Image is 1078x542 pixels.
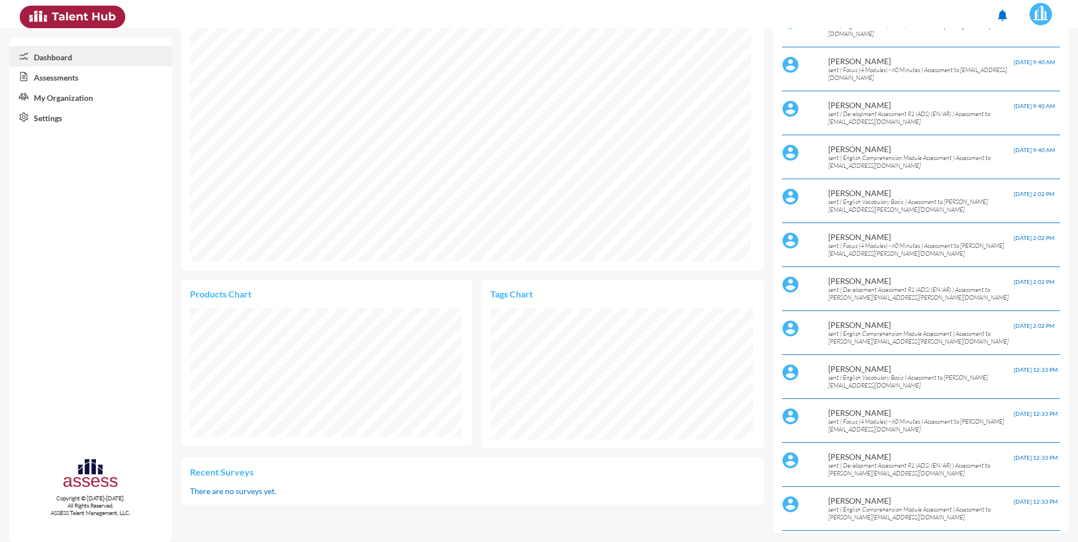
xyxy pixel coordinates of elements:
[782,144,799,161] img: default%20profile%20image.svg
[1014,278,1054,285] span: [DATE] 2:02 PM
[828,154,1014,170] p: sent ( English Comprehension Module Assessment ) Assessment to [EMAIL_ADDRESS][DOMAIN_NAME]
[828,100,1014,110] p: [PERSON_NAME]
[9,107,172,127] a: Settings
[190,467,755,477] p: Recent Surveys
[1014,146,1055,153] span: [DATE] 9:40 AM
[782,276,799,293] img: default%20profile%20image.svg
[828,188,1014,198] p: [PERSON_NAME]
[1014,410,1058,417] span: [DATE] 12:33 PM
[828,232,1014,242] p: [PERSON_NAME]
[996,8,1009,22] mat-icon: notifications
[491,288,622,299] p: Tags Chart
[9,66,172,87] a: Assessments
[828,144,1014,154] p: [PERSON_NAME]
[782,364,799,381] img: default%20profile%20image.svg
[828,56,1014,66] p: [PERSON_NAME]
[828,364,1014,374] p: [PERSON_NAME]
[782,232,799,249] img: default%20profile%20image.svg
[1014,190,1054,197] span: [DATE] 2:02 PM
[828,276,1014,286] p: [PERSON_NAME]
[782,408,799,425] img: default%20profile%20image.svg
[782,100,799,117] img: default%20profile%20image.svg
[828,461,1014,477] p: sent ( Development Assessment R1 (ADS) (EN/AR) ) Assessment to [PERSON_NAME][EMAIL_ADDRESS][DOMAI...
[1014,366,1058,373] span: [DATE] 12:33 PM
[782,56,799,73] img: default%20profile%20image.svg
[828,320,1014,330] p: [PERSON_NAME]
[828,452,1014,461] p: [PERSON_NAME]
[828,330,1014,345] p: sent ( English Comprehension Module Assessment ) Assessment to [PERSON_NAME][EMAIL_ADDRESS][PERSO...
[782,320,799,337] img: default%20profile%20image.svg
[190,288,326,299] p: Products Chart
[828,408,1014,417] p: [PERSON_NAME]
[782,188,799,205] img: default%20profile%20image.svg
[1014,59,1055,65] span: [DATE] 9:40 AM
[782,496,799,513] img: default%20profile%20image.svg
[828,110,1014,126] p: sent ( Development Assessment R1 (ADS) (EN/AR) ) Assessment to [EMAIL_ADDRESS][DOMAIN_NAME]
[828,22,1014,38] p: sent ( English Vocabulary Basic ) Assessment to [EMAIL_ADDRESS][DOMAIN_NAME]
[828,374,1014,389] p: sent ( English Vocabulary Basic ) Assessment to [PERSON_NAME][EMAIL_ADDRESS][DOMAIN_NAME]
[9,495,172,517] p: Copyright © [DATE]-[DATE]. All Rights Reserved. ASSESS Talent Management, LLC.
[828,286,1014,301] p: sent ( Development Assessment R1 (ADS) (EN/AR) ) Assessment to [PERSON_NAME][EMAIL_ADDRESS][PERSO...
[1014,498,1058,505] span: [DATE] 12:33 PM
[828,198,1014,214] p: sent ( English Vocabulary Basic ) Assessment to [PERSON_NAME][EMAIL_ADDRESS][PERSON_NAME][DOMAIN_...
[1014,103,1055,109] span: [DATE] 9:40 AM
[9,87,172,107] a: My Organization
[9,46,172,66] a: Dashboard
[1014,322,1054,329] span: [DATE] 2:02 PM
[828,496,1014,505] p: [PERSON_NAME]
[1014,454,1058,461] span: [DATE] 12:33 PM
[828,417,1014,433] p: sent ( Focus (4 Modules) - 60 Minutes ) Assessment to [PERSON_NAME][EMAIL_ADDRESS][DOMAIN_NAME]
[828,505,1014,521] p: sent ( English Comprehension Module Assessment ) Assessment to [PERSON_NAME][EMAIL_ADDRESS][DOMAI...
[782,452,799,469] img: default%20profile%20image.svg
[62,457,119,492] img: assesscompany-logo.png
[1014,234,1054,241] span: [DATE] 2:02 PM
[190,486,276,496] p: There are no surveys yet.
[828,242,1014,257] p: sent ( Focus (4 Modules) - 60 Minutes ) Assessment to [PERSON_NAME][EMAIL_ADDRESS][PERSON_NAME][D...
[828,66,1014,82] p: sent ( Focus (4 Modules) - 60 Minutes ) Assessment to [EMAIL_ADDRESS][DOMAIN_NAME]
